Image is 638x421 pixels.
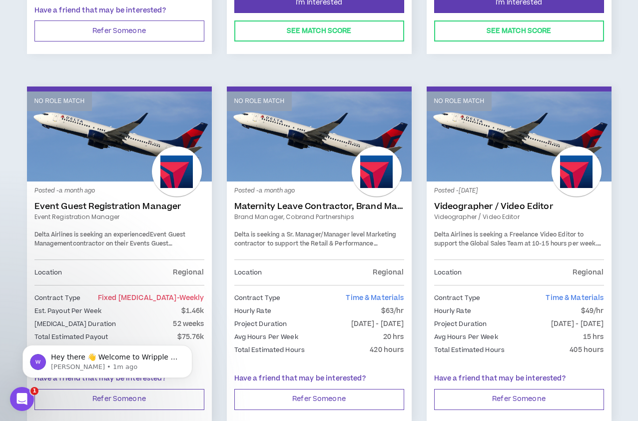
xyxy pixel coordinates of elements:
[173,267,204,278] p: Regional
[583,331,604,342] p: 15 hrs
[34,186,204,195] p: Posted - a month ago
[234,212,404,221] a: Brand Manager, Cobrand Partnerships
[27,91,212,181] a: No Role Match
[370,344,404,355] p: 420 hours
[34,292,81,303] p: Contract Type
[234,344,305,355] p: Total Estimated Hours
[7,324,207,394] iframe: Intercom notifications message
[383,331,404,342] p: 20 hrs
[434,230,598,248] span: Delta Airlines is seeking a Freelance Video Editor to support the Global Sales Team at 10-15 hour...
[351,318,404,329] p: [DATE] - [DATE]
[434,186,604,195] p: Posted - [DATE]
[546,293,604,303] span: Time & Materials
[434,373,604,384] p: Have a friend that may be interested?
[34,5,204,16] p: Have a friend that may be interested?
[30,387,38,395] span: 1
[434,96,485,106] p: No Role Match
[381,305,404,316] p: $63/hr
[570,344,604,355] p: 405 hours
[34,20,204,41] button: Refer Someone
[34,305,101,316] p: Est. Payout Per Week
[34,267,62,278] p: Location
[234,305,271,316] p: Hourly Rate
[234,267,262,278] p: Location
[34,389,204,410] button: Refer Someone
[177,293,204,303] span: - weekly
[434,201,604,211] a: Videographer / Video Editor
[98,293,204,303] span: Fixed [MEDICAL_DATA]
[34,212,204,221] a: Event Registration Manager
[34,230,186,248] strong: Event Guest Management
[434,331,498,342] p: Avg Hours Per Week
[234,331,298,342] p: Avg Hours Per Week
[34,239,196,283] span: contractor on their Events Guest Management team. This a 40hrs/week position with 2-3 days in the...
[434,305,471,316] p: Hourly Rate
[34,96,85,106] p: No Role Match
[234,186,404,195] p: Posted - a month ago
[346,293,404,303] span: Time & Materials
[234,230,397,265] span: Delta is seeking a Sr. Manager/Manager level Marketing contractor to support the Retail & Perform...
[34,230,150,239] span: Delta Airlines is seeking an experienced
[427,91,612,181] a: No Role Match
[234,292,281,303] p: Contract Type
[34,201,204,211] a: Event Guest Registration Manager
[434,267,462,278] p: Location
[173,318,204,329] p: 52 weeks
[373,267,404,278] p: Regional
[10,387,34,411] iframe: Intercom live chat
[234,201,404,211] a: Maternity Leave Contractor, Brand Marketing Manager (Cobrand Partnerships)
[234,20,404,41] button: See Match Score
[234,318,287,329] p: Project Duration
[34,318,116,329] p: [MEDICAL_DATA] Duration
[573,267,604,278] p: Regional
[234,389,404,410] button: Refer Someone
[434,212,604,221] a: Videographer / Video Editor
[434,318,487,329] p: Project Duration
[434,20,604,41] button: See Match Score
[434,389,604,410] button: Refer Someone
[227,91,412,181] a: No Role Match
[434,344,505,355] p: Total Estimated Hours
[581,305,604,316] p: $49/hr
[181,305,204,316] p: $1.46k
[551,318,604,329] p: [DATE] - [DATE]
[234,373,404,384] p: Have a friend that may be interested?
[234,96,285,106] p: No Role Match
[434,292,481,303] p: Contract Type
